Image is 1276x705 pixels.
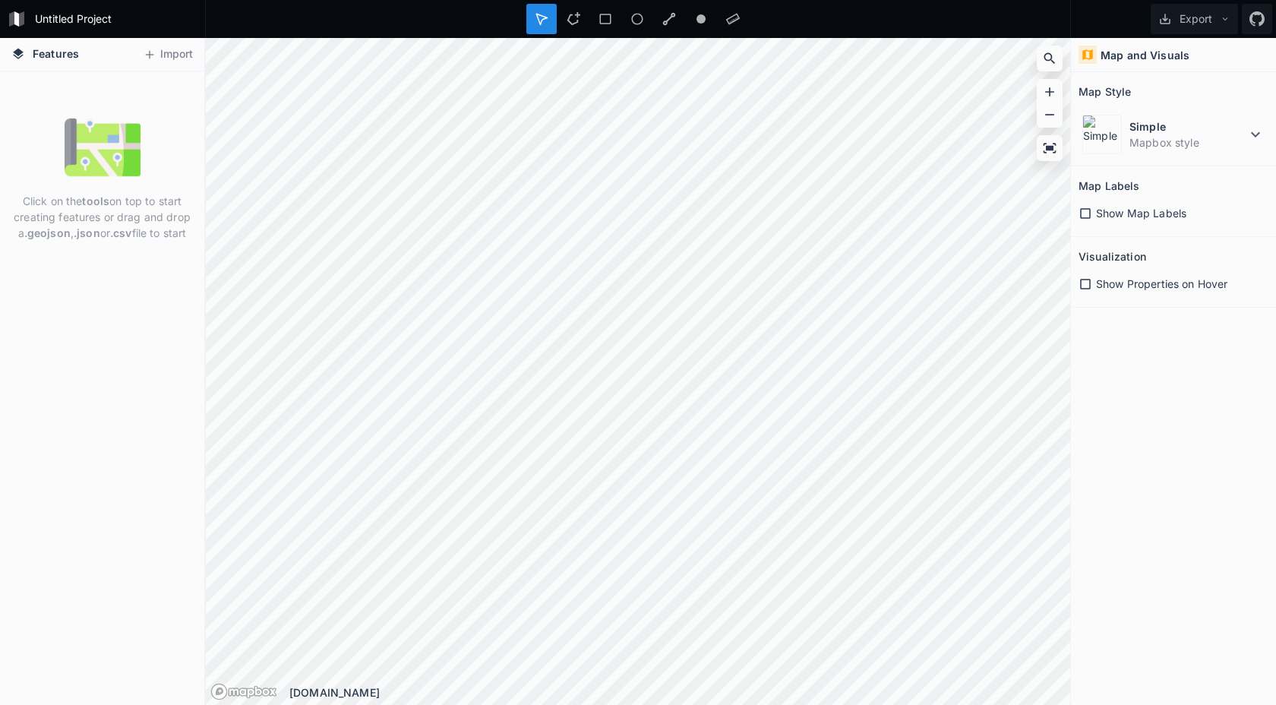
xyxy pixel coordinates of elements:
h2: Map Style [1079,80,1131,103]
span: Features [33,46,79,62]
span: Show Map Labels [1096,205,1186,221]
strong: .geojson [24,226,71,239]
span: Show Properties on Hover [1096,276,1227,292]
img: Simple [1082,115,1122,154]
dt: Simple [1129,119,1246,134]
button: Import [135,43,201,67]
button: Export [1151,4,1238,34]
strong: .json [74,226,100,239]
h4: Map and Visuals [1101,47,1189,63]
dd: Mapbox style [1129,134,1246,150]
h2: Map Labels [1079,174,1139,198]
p: Click on the on top to start creating features or drag and drop a , or file to start [11,193,193,241]
a: Mapbox logo [210,683,277,700]
strong: .csv [110,226,132,239]
img: empty [65,109,141,185]
div: [DOMAIN_NAME] [289,684,1070,700]
strong: tools [82,194,109,207]
h2: Visualization [1079,245,1146,268]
